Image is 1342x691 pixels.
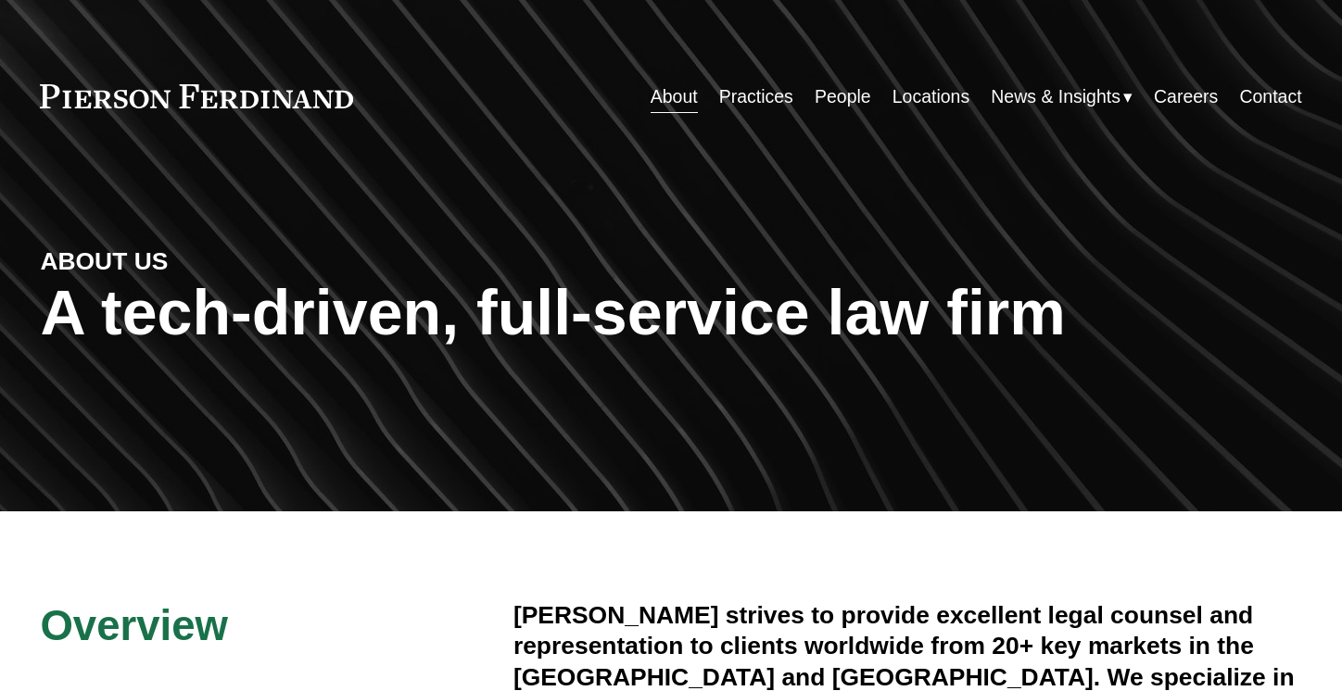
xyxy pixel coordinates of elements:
a: folder dropdown [991,79,1133,115]
a: Practices [719,79,793,115]
a: Careers [1154,79,1218,115]
a: About [651,79,698,115]
a: Locations [893,79,969,115]
a: Contact [1239,79,1301,115]
h1: A tech-driven, full-service law firm [40,277,1301,349]
span: News & Insights [991,81,1120,113]
strong: ABOUT US [40,247,168,275]
a: People [815,79,871,115]
span: Overview [40,602,227,649]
